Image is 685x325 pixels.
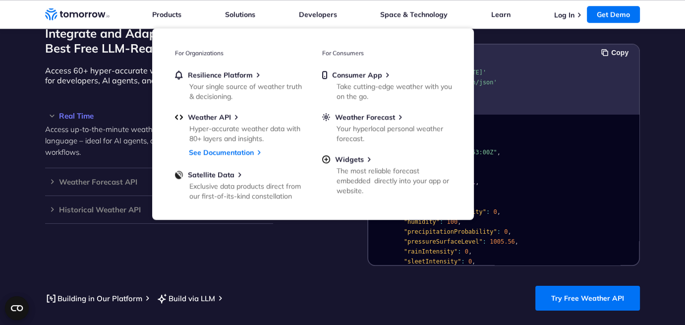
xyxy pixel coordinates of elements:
[322,49,451,57] h3: For Consumers
[508,228,511,235] span: ,
[504,228,508,235] span: 0
[188,113,231,122] span: Weather API
[440,218,443,225] span: :
[447,218,458,225] span: 100
[335,155,364,164] span: Widgets
[497,149,501,156] span: ,
[156,292,215,305] a: Build via LLM
[322,113,451,141] a: Weather ForecastYour hyperlocal personal weather forecast.
[337,81,452,101] div: Take cutting-edge weather with you on the go.
[175,70,183,79] img: bell.svg
[404,228,497,235] span: "precipitationProbability"
[188,170,234,179] span: Satellite Data
[457,248,461,255] span: :
[5,296,29,320] button: Open CMP widget
[175,113,304,141] a: Weather APIHyper-accurate weather data with 80+ layers and insights.
[189,81,305,101] div: Your single source of weather truth & decisioning.
[45,124,273,158] p: Access up-to-the-minute weather insights via JSON or natural language – ideal for AI agents, dash...
[554,10,574,19] a: Log In
[468,248,472,255] span: ,
[515,238,518,245] span: ,
[486,208,490,215] span: :
[457,218,461,225] span: ,
[483,238,486,245] span: :
[493,208,497,215] span: 0
[587,6,640,23] a: Get Demo
[152,10,181,19] a: Products
[322,155,330,164] img: plus-circle.svg
[337,166,452,195] div: The most reliable forecast embedded directly into your app or website.
[601,47,631,58] button: Copy
[322,155,451,194] a: WidgetsThe most reliable forecast embedded directly into your app or website.
[404,238,483,245] span: "pressureSurfaceLevel"
[175,170,183,179] img: satellite-data-menu.png
[332,70,382,79] span: Consumer App
[497,208,501,215] span: ,
[175,70,304,99] a: Resilience PlatformYour single source of weather truth & decisioning.
[189,148,254,157] a: See Documentation
[175,170,304,199] a: Satellite DataExclusive data products direct from our first-of-its-kind constellation
[45,7,110,22] a: Home link
[45,65,273,85] p: Access 60+ hyper-accurate weather layers – now optimized for developers, AI agents, and natural l...
[404,248,457,255] span: "rainIntensity"
[380,10,448,19] a: Space & Technology
[45,292,142,305] a: Building in Our Platform
[490,238,515,245] span: 1005.56
[45,178,273,186] h3: Weather Forecast API
[189,124,305,143] div: Hyper-accurate weather data with 80+ layers and insights.
[465,248,468,255] span: 0
[472,258,475,265] span: ,
[404,258,461,265] span: "sleetIntensity"
[322,70,327,79] img: mobile.svg
[45,206,273,213] h3: Historical Weather API
[335,113,395,122] span: Weather Forecast
[45,112,273,120] h3: Real Time
[225,10,255,19] a: Solutions
[491,10,511,19] a: Learn
[175,49,304,57] h3: For Organizations
[299,10,337,19] a: Developers
[189,181,305,201] div: Exclusive data products direct from our first-of-its-kind constellation
[175,113,183,122] img: api.svg
[475,179,479,186] span: ,
[468,258,472,265] span: 0
[45,26,273,56] h2: Integrate and Adapt with the World’s Best Free LLM-Ready Weather API
[461,258,464,265] span: :
[322,70,451,99] a: Consumer AppTake cutting-edge weather with you on the go.
[535,286,640,311] a: Try Free Weather API
[404,218,440,225] span: "humidity"
[322,113,330,122] img: sun.svg
[497,228,501,235] span: :
[337,124,452,143] div: Your hyperlocal personal weather forecast.
[188,70,253,79] span: Resilience Platform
